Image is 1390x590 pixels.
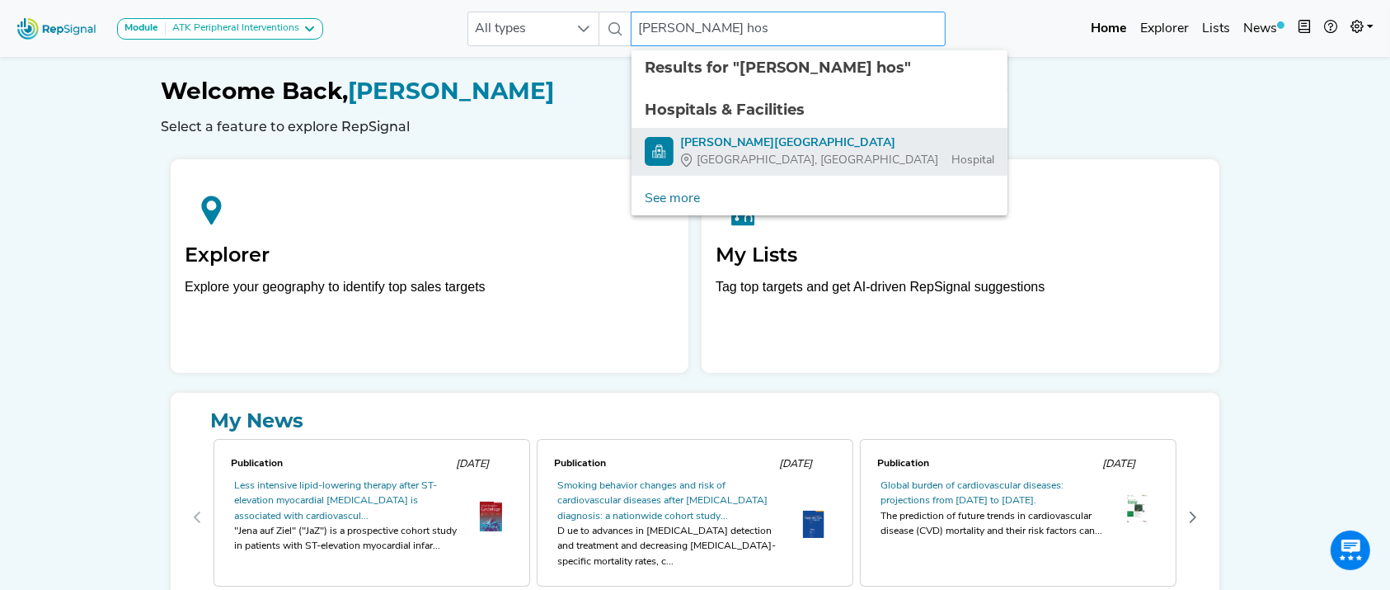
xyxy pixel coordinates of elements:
p: Tag top targets and get AI-driven RepSignal suggestions [716,277,1205,326]
div: D ue to advances in [MEDICAL_DATA] detection and treatment and decreasing [MEDICAL_DATA]-specific... [557,524,783,569]
div: Hospitals & Facilities [645,99,994,121]
a: Home [1084,12,1134,45]
div: Explore your geography to identify top sales targets [185,277,674,297]
a: Less intensive lipid-lowering therapy after ST-elevation myocardial [MEDICAL_DATA] is associated ... [234,481,437,522]
span: Welcome Back, [161,77,348,105]
span: [DATE] [1102,459,1135,470]
a: Lists [1195,12,1237,45]
img: Hospital Search Icon [645,137,674,166]
li: Lahey Hospital & Medical Center [632,128,1007,176]
a: Smoking behavior changes and risk of cardiovascular diseases after [MEDICAL_DATA] diagnosis: a na... [557,481,768,522]
img: th [1126,493,1148,524]
a: [PERSON_NAME][GEOGRAPHIC_DATA][GEOGRAPHIC_DATA], [GEOGRAPHIC_DATA]Hospital [645,135,994,169]
span: Publication [554,459,606,469]
a: Global burden of cardiovascular diseases: projections from [DATE] to [DATE]. [880,481,1064,506]
div: Hospital [680,152,994,169]
div: The prediction of future trends in cardiovascular disease (CVD) mortality and their risk factors ... [880,509,1106,540]
strong: Module [124,23,158,33]
h6: Select a feature to explore RepSignal [161,119,1229,135]
button: Intel Book [1291,12,1317,45]
span: [GEOGRAPHIC_DATA], [GEOGRAPHIC_DATA] [697,152,938,169]
span: Publication [877,459,929,469]
button: Next Page [1180,504,1206,531]
span: [DATE] [779,459,812,470]
a: News [1237,12,1291,45]
h1: [PERSON_NAME] [161,78,1229,106]
img: th [480,502,502,531]
a: My ListsTag top targets and get AI-driven RepSignal suggestions [702,159,1219,373]
div: ATK Peripheral Interventions [166,22,299,35]
span: Results for "[PERSON_NAME] hos" [645,59,911,77]
h2: Explorer [185,243,674,267]
div: "Jena auf Ziel" ("JaZ") is a prospective cohort study in patients with ST-elevation myocardial in... [234,524,460,555]
span: [DATE] [456,459,489,470]
a: My News [184,406,1206,436]
span: Publication [231,459,283,469]
a: See more [632,182,713,215]
h2: My Lists [716,243,1205,267]
a: Explorer [1134,12,1195,45]
img: th [803,511,825,538]
a: ExplorerExplore your geography to identify top sales targets [171,159,688,373]
span: All types [468,12,567,45]
div: [PERSON_NAME][GEOGRAPHIC_DATA] [680,135,994,152]
input: Search a physician or facility [631,12,946,46]
button: ModuleATK Peripheral Interventions [117,18,323,40]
